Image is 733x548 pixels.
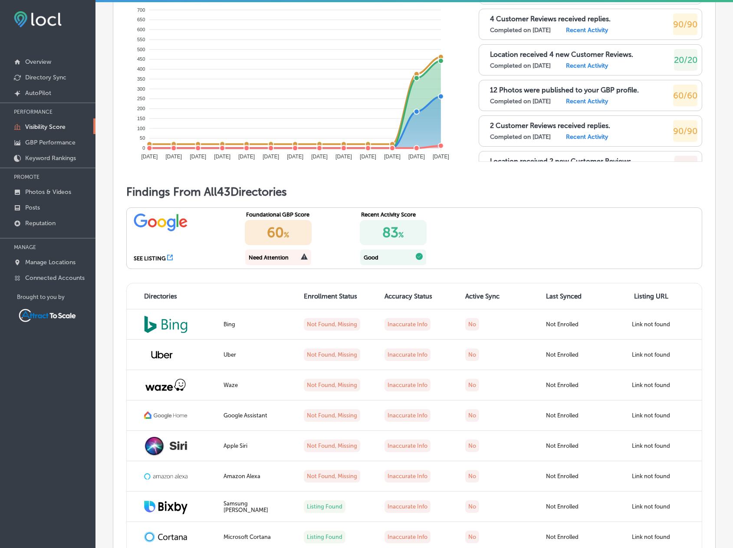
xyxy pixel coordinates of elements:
td: Not Enrolled [541,431,621,461]
label: Recent Activity [566,98,608,105]
label: No [465,500,479,513]
p: Directory Sync [25,74,66,81]
img: bing_Jjgns0f.png [144,315,187,333]
label: No [465,440,479,452]
label: Recent Activity [566,62,608,69]
label: Listing Found [304,500,345,513]
p: Overview [25,58,51,66]
p: Brought to you by [17,294,95,300]
span: 60/60 [673,90,697,101]
img: fda3e92497d09a02dc62c9cd864e3231.png [14,11,62,27]
label: No [465,318,479,331]
div: Amazon Alexa [224,473,294,479]
label: Not Found, Missing [304,409,360,422]
div: Bing [224,321,294,328]
img: Bixby.png [144,499,187,514]
tspan: [DATE] [311,154,328,160]
p: Photos & Videos [25,188,71,196]
label: Link not found [632,473,670,479]
label: Inaccurate Info [385,470,431,482]
tspan: [DATE] [287,154,303,160]
label: Link not found [632,443,670,449]
label: Completed on [DATE] [490,26,551,34]
label: Not Found, Missing [304,318,360,331]
div: Foundational GBP Score [246,211,343,218]
div: Apple Siri [224,443,294,449]
td: Not Enrolled [541,492,621,522]
div: Recent Activity Score [361,211,458,218]
div: SEE LISTING [134,255,166,262]
td: Not Enrolled [541,370,621,400]
tspan: [DATE] [141,154,158,160]
label: Inaccurate Info [385,348,431,361]
tspan: [DATE] [238,154,255,160]
label: Link not found [632,503,670,510]
label: Recent Activity [566,26,608,34]
tspan: 550 [137,37,145,42]
th: Last Synced [541,283,621,309]
label: Inaccurate Info [385,500,431,513]
label: Link not found [632,351,670,358]
img: google-home.png [144,411,187,420]
label: Not Found, Missing [304,440,360,452]
tspan: 700 [137,7,145,13]
span: % [398,231,404,239]
div: Need Attention [249,254,289,261]
label: No [465,379,479,391]
img: Siri-logo.png [144,436,187,456]
span: 90/90 [673,126,697,136]
img: uber.png [144,344,180,366]
tspan: 600 [137,27,145,32]
div: 60 [245,220,312,245]
label: Inaccurate Info [385,318,431,331]
tspan: 350 [137,76,145,82]
div: 83 [360,220,427,245]
p: Reputation [25,220,56,227]
p: GBP Performance [25,139,76,146]
tspan: 250 [137,96,145,101]
label: Completed on [DATE] [490,98,551,105]
tspan: 300 [137,86,145,92]
tspan: 400 [137,66,145,72]
p: Connected Accounts [25,274,85,282]
div: Google Assistant [224,412,294,419]
tspan: [DATE] [214,154,230,160]
tspan: 450 [137,56,145,62]
tspan: 200 [137,106,145,111]
th: Active Sync [460,283,541,309]
label: Not Found, Missing [304,470,360,482]
tspan: [DATE] [433,154,449,160]
th: Listing URL [621,283,702,309]
p: 12 Photos were published to your GBP profile. [490,86,639,94]
tspan: [DATE] [263,154,279,160]
p: 2 Customer Reviews received replies. [490,121,610,130]
label: Link not found [632,412,670,419]
label: Not Found, Missing [304,348,360,361]
td: Not Enrolled [541,400,621,431]
tspan: 100 [137,126,145,131]
label: Listing Found [304,531,345,543]
img: Attract To Scale [17,307,78,324]
label: Inaccurate Info [385,440,431,452]
tspan: 650 [137,17,145,22]
tspan: 500 [137,47,145,52]
td: Not Enrolled [541,340,621,370]
p: Manage Locations [25,259,76,266]
th: Directories [127,283,218,309]
label: No [465,470,479,482]
label: No [465,409,479,422]
label: Completed on [DATE] [490,62,551,69]
p: 4 Customer Reviews received replies. [490,15,611,23]
label: Link not found [632,534,670,540]
img: waze.png [144,378,187,392]
label: Inaccurate Info [385,379,431,391]
tspan: 150 [137,116,145,121]
img: amazon-alexa.png [144,472,187,481]
span: 20/20 [674,55,697,65]
div: Microsoft Cortana [224,534,294,540]
img: google.png [134,211,188,232]
td: Not Enrolled [541,309,621,340]
tspan: [DATE] [190,154,206,160]
p: Keyword Rankings [25,154,76,162]
div: Samsung [PERSON_NAME] [224,500,294,513]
